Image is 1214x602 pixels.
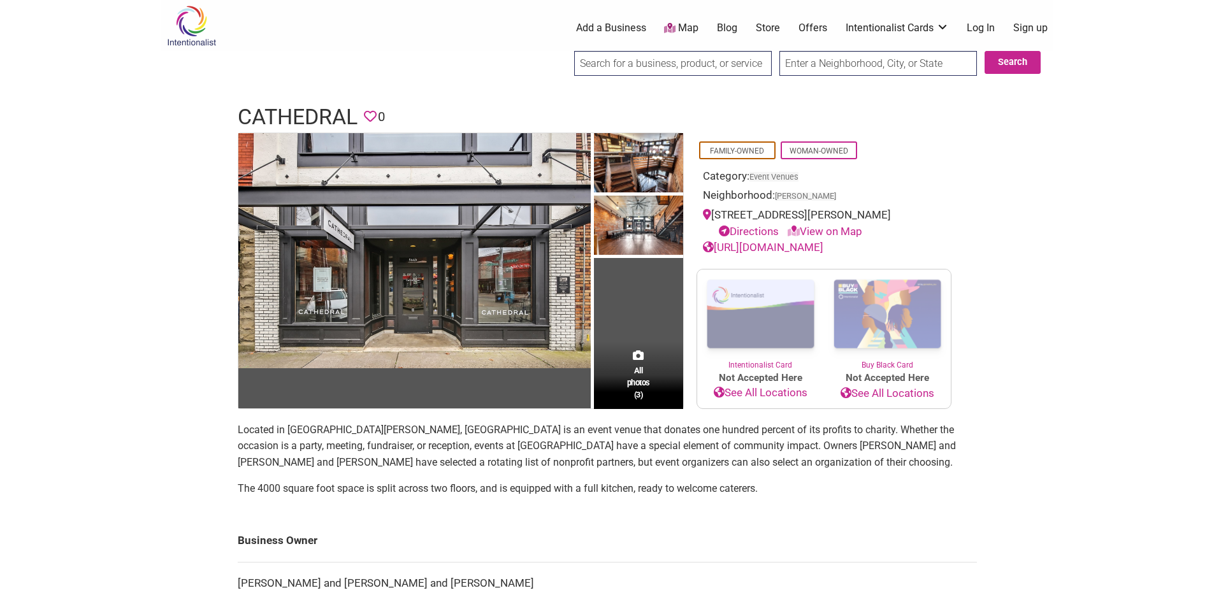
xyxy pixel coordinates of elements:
[824,269,951,371] a: Buy Black Card
[703,187,945,207] div: Neighborhood:
[798,21,827,35] a: Offers
[824,385,951,402] a: See All Locations
[697,385,824,401] a: See All Locations
[788,225,862,238] a: View on Map
[824,371,951,385] span: Not Accepted Here
[378,107,385,127] span: 0
[846,21,949,35] a: Intentionalist Cards
[238,102,358,133] h1: Cathedral
[790,147,848,155] a: Woman-Owned
[824,269,951,360] img: Buy Black Card
[697,269,824,371] a: Intentionalist Card
[703,168,945,188] div: Category:
[664,21,698,36] a: Map
[703,241,823,254] a: [URL][DOMAIN_NAME]
[756,21,780,35] a: Store
[719,225,779,238] a: Directions
[710,147,764,155] a: Family-Owned
[574,51,772,76] input: Search for a business, product, or service
[985,51,1041,74] button: Search
[775,192,836,201] span: [PERSON_NAME]
[238,480,977,497] p: The 4000 square foot space is split across two floors, and is equipped with a full kitchen, ready...
[697,269,824,359] img: Intentionalist Card
[703,207,945,240] div: [STREET_ADDRESS][PERSON_NAME]
[161,5,222,47] img: Intentionalist
[627,364,650,401] span: All photos (3)
[717,21,737,35] a: Blog
[779,51,977,76] input: Enter a Neighborhood, City, or State
[697,371,824,385] span: Not Accepted Here
[576,21,646,35] a: Add a Business
[238,422,977,471] p: Located in [GEOGRAPHIC_DATA][PERSON_NAME], [GEOGRAPHIC_DATA] is an event venue that donates one h...
[238,520,977,562] td: Business Owner
[967,21,995,35] a: Log In
[1013,21,1048,35] a: Sign up
[749,172,798,182] a: Event Venues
